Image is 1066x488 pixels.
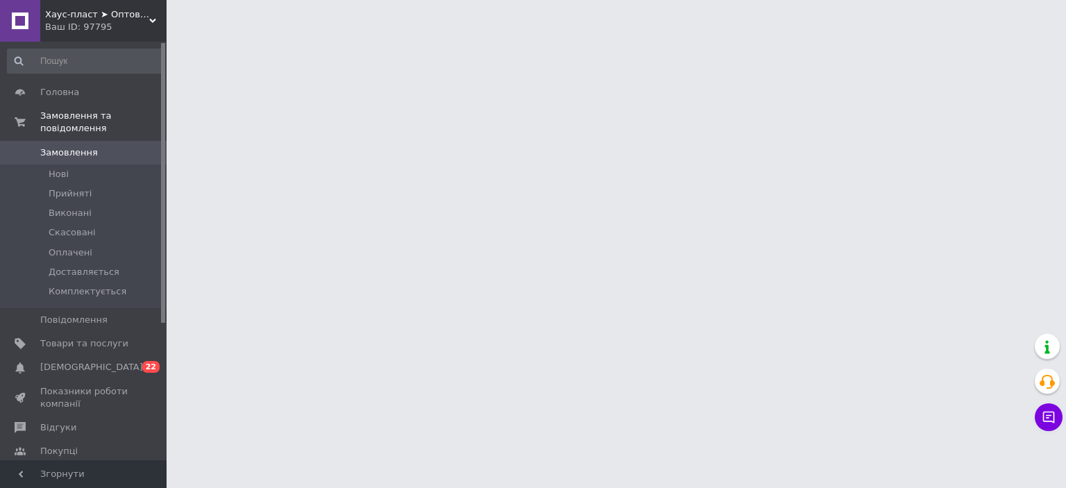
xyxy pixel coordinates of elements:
input: Пошук [7,49,164,74]
span: Нові [49,168,69,180]
span: Показники роботи компанії [40,385,128,410]
span: Товари та послуги [40,337,128,350]
span: Повідомлення [40,314,108,326]
span: Відгуки [40,421,76,434]
span: Прийняті [49,187,92,200]
span: Хаус-пласт ➤ Оптовий склад госптоварів [45,8,149,21]
span: Замовлення та повідомлення [40,110,167,135]
span: Головна [40,86,79,99]
button: Чат з покупцем [1035,403,1063,431]
span: [DEMOGRAPHIC_DATA] [40,361,143,373]
span: Виконані [49,207,92,219]
span: Доставляється [49,266,119,278]
div: Ваш ID: 97795 [45,21,167,33]
span: Покупці [40,445,78,457]
span: Замовлення [40,146,98,159]
span: 22 [142,361,160,373]
span: Комплектується [49,285,126,298]
span: Скасовані [49,226,96,239]
span: Оплачені [49,246,92,259]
